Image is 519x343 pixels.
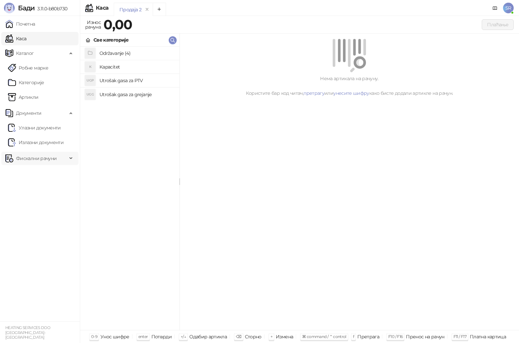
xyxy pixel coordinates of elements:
h4: Utrošak gasa za grejanje [99,89,174,100]
span: F10 / F16 [388,334,403,339]
button: Плаћање [482,19,514,30]
span: 0-9 [91,334,97,339]
strong: 0,00 [103,16,132,33]
button: remove [143,7,151,12]
div: Сторно [245,332,261,341]
button: Add tab [153,3,166,16]
span: ↑/↓ [181,334,186,339]
div: Нема артикала на рачуну. Користите бар код читач, или како бисте додали артикле на рачун. [188,75,511,97]
small: HEATING SERVICES DOO [GEOGRAPHIC_DATA]-[GEOGRAPHIC_DATA] [5,325,50,340]
span: SR [503,3,514,13]
h4: Održavanje (4) [99,48,174,59]
a: Категорије [8,76,44,89]
span: enter [138,334,148,339]
span: f [353,334,354,339]
a: Документација [490,3,500,13]
div: K [85,62,95,72]
a: ArtikliАртикли [8,90,39,104]
div: Унос шифре [100,332,129,341]
div: Потврди [151,332,172,341]
span: ⌫ [236,334,241,339]
div: UGG [85,89,95,100]
span: 3.11.0-b80b730 [35,6,67,12]
h4: Kapacitet [99,62,174,72]
div: Одабир артикла [189,332,227,341]
a: Ulazni dokumentiУлазни документи [8,121,61,134]
span: Бади [18,4,35,12]
a: унесите шифру [333,90,369,96]
a: Излазни документи [8,136,64,149]
div: Продаја 2 [119,6,141,13]
span: Фискални рачуни [16,152,57,165]
img: Logo [4,3,15,13]
span: Каталог [16,47,34,60]
a: претрагу [303,90,324,96]
a: Почетна [5,17,35,31]
a: Робне марке [8,61,48,75]
a: Каса [5,32,26,45]
span: F11 / F17 [453,334,466,339]
div: Измена [276,332,293,341]
div: Износ рачуна [84,18,102,31]
div: Каса [96,5,108,11]
div: grid [80,47,179,330]
span: Документи [16,106,41,120]
span: + [270,334,272,339]
div: UGP [85,75,95,86]
h4: Utrošak gasa za PTV [99,75,174,86]
div: Пренос на рачун [406,332,444,341]
span: ⌘ command / ⌃ control [302,334,346,339]
div: Претрага [357,332,379,341]
div: Све категорије [93,36,128,44]
div: Платна картица [470,332,506,341]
